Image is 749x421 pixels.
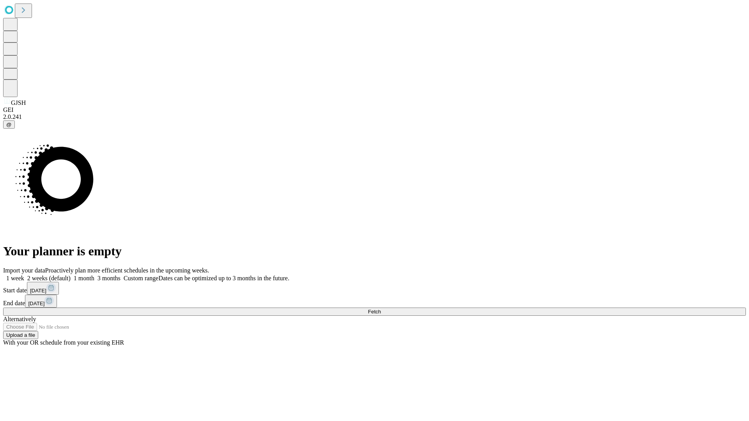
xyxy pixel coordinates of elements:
h1: Your planner is empty [3,244,746,258]
span: Import your data [3,267,45,274]
span: 3 months [98,275,121,281]
span: [DATE] [28,301,44,306]
button: Fetch [3,308,746,316]
span: Proactively plan more efficient schedules in the upcoming weeks. [45,267,209,274]
span: GJSH [11,99,26,106]
div: 2.0.241 [3,113,746,120]
button: Upload a file [3,331,38,339]
button: @ [3,120,15,129]
span: Alternatively [3,316,36,322]
span: Dates can be optimized up to 3 months in the future. [158,275,289,281]
span: With your OR schedule from your existing EHR [3,339,124,346]
span: Custom range [124,275,158,281]
span: [DATE] [30,288,46,294]
span: 1 month [74,275,94,281]
span: 2 weeks (default) [27,275,71,281]
button: [DATE] [25,295,57,308]
div: End date [3,295,746,308]
div: GEI [3,106,746,113]
div: Start date [3,282,746,295]
button: [DATE] [27,282,59,295]
span: Fetch [368,309,381,315]
span: @ [6,122,12,127]
span: 1 week [6,275,24,281]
